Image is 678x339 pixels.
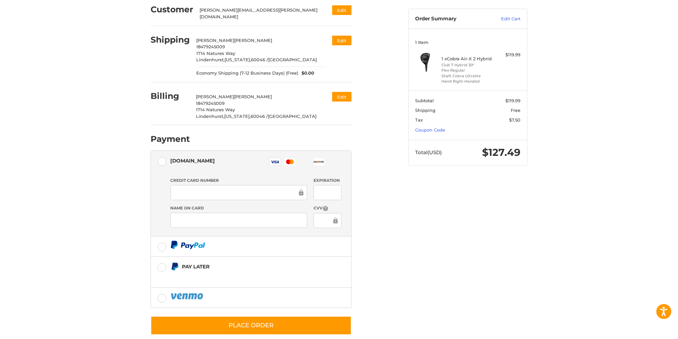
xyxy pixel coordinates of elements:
li: Flex Regular [442,68,493,73]
span: Tax [415,117,423,123]
span: 18479245009 [197,44,225,49]
span: 60046 / [251,57,269,62]
span: [US_STATE], [225,57,251,62]
h2: Billing [151,91,190,101]
label: Name on Card [171,205,307,211]
span: Subtotal [415,98,434,103]
span: [PERSON_NAME] [197,38,235,43]
li: Shaft Cobra Ultralite [442,73,493,79]
a: Coupon Code [415,127,445,133]
span: $7.50 [509,117,521,123]
img: PayPal icon [171,292,205,300]
span: 1714 Natures Way [197,51,236,56]
button: Edit [332,36,351,45]
h3: Order Summary [415,16,487,22]
iframe: PayPal Message 1 [171,274,310,279]
span: [GEOGRAPHIC_DATA] [268,114,317,119]
h3: 1 Item [415,40,521,45]
span: $0.00 [299,70,315,77]
span: 60046 / [251,114,268,119]
div: $119.99 [494,52,521,58]
span: [GEOGRAPHIC_DATA] [269,57,317,62]
img: Pay Later icon [171,262,179,271]
span: Total (USD) [415,149,442,156]
span: Shipping [415,108,436,113]
span: $119.99 [506,98,521,103]
span: Free [511,108,521,113]
span: 1714 Natures Way [196,107,235,112]
label: Credit Card Number [171,177,307,183]
div: Pay Later [182,261,310,272]
div: [DOMAIN_NAME] [171,155,215,166]
span: Economy Shipping (7-12 Business Days) (Free) [197,70,299,77]
button: Edit [332,5,351,15]
h2: Shipping [151,35,190,45]
button: Place Order [151,316,351,335]
h2: Payment [151,134,190,144]
a: Edit Cart [487,16,521,22]
button: Edit [332,92,351,102]
span: Lindenhurst, [196,114,225,119]
li: Hand Right-Handed [442,79,493,84]
img: PayPal icon [171,241,205,249]
span: [US_STATE], [225,114,251,119]
iframe: Google Customer Reviews [623,321,678,339]
div: [PERSON_NAME][EMAIL_ADDRESS][PERSON_NAME][DOMAIN_NAME] [200,7,320,20]
span: [PERSON_NAME] [234,94,272,99]
span: $127.49 [482,146,521,159]
span: [PERSON_NAME] [196,94,234,99]
span: 18479245009 [196,101,225,106]
h4: 1 x Cobra Air-X 2 Hybrid [442,56,493,61]
h2: Customer [151,4,193,15]
label: Expiration [314,177,341,183]
label: CVV [314,205,341,211]
li: Club 7 Hybrid 30° [442,62,493,68]
span: [PERSON_NAME] [235,38,273,43]
span: Lindenhurst, [197,57,225,62]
